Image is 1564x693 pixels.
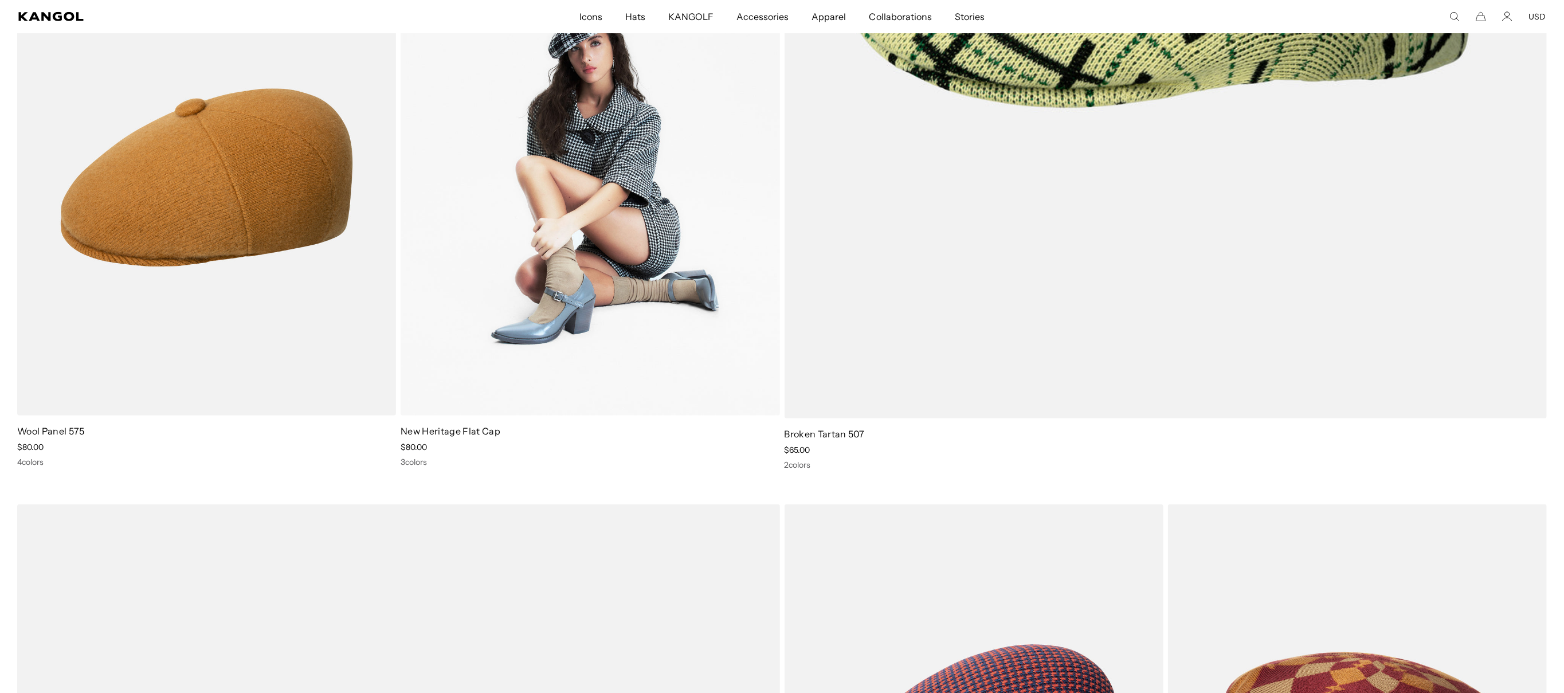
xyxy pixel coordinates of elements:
[1449,11,1460,22] summary: Search here
[18,12,385,21] a: Kangol
[785,460,1547,470] div: 2 colors
[401,457,779,467] div: 3 colors
[1476,11,1486,22] button: Cart
[17,425,84,437] a: Wool Panel 575
[17,442,44,452] span: $80.00
[17,457,396,467] div: 4 colors
[1528,11,1546,22] button: USD
[785,428,865,440] a: Broken Tartan 507
[401,425,500,437] a: New Heritage Flat Cap
[401,442,427,452] span: $80.00
[1502,11,1512,22] a: Account
[785,445,810,455] span: $65.00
